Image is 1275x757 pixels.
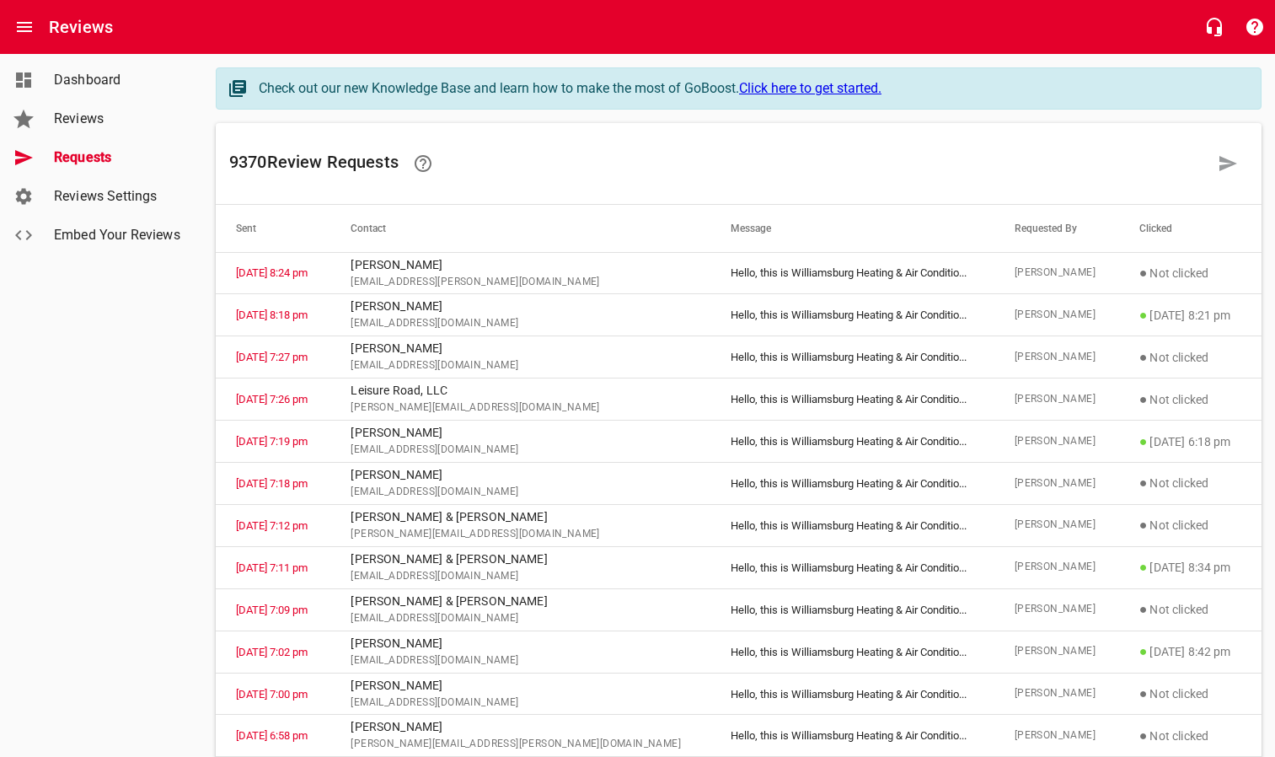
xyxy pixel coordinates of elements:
[236,351,308,363] a: [DATE] 7:27 pm
[236,561,308,574] a: [DATE] 7:11 pm
[1015,727,1099,744] span: [PERSON_NAME]
[4,7,45,47] button: Open drawer
[351,610,690,627] span: [EMAIL_ADDRESS][DOMAIN_NAME]
[710,546,994,588] td: Hello, this is Williamsburg Heating & Air Conditio ...
[710,252,994,294] td: Hello, this is Williamsburg Heating & Air Conditio ...
[1139,349,1148,365] span: ●
[351,274,690,291] span: [EMAIL_ADDRESS][PERSON_NAME][DOMAIN_NAME]
[54,70,182,90] span: Dashboard
[710,205,994,252] th: Message
[1015,517,1099,534] span: [PERSON_NAME]
[54,109,182,129] span: Reviews
[1015,643,1099,660] span: [PERSON_NAME]
[1015,349,1099,366] span: [PERSON_NAME]
[1139,473,1241,493] p: Not clicked
[236,688,308,701] a: [DATE] 7:00 pm
[351,484,690,501] span: [EMAIL_ADDRESS][DOMAIN_NAME]
[236,435,308,448] a: [DATE] 7:19 pm
[1139,347,1241,368] p: Not clicked
[710,463,994,505] td: Hello, this is Williamsburg Heating & Air Conditio ...
[1015,475,1099,492] span: [PERSON_NAME]
[1015,433,1099,450] span: [PERSON_NAME]
[351,340,690,357] p: [PERSON_NAME]
[351,382,690,400] p: Leisure Road, LLC
[710,421,994,463] td: Hello, this is Williamsburg Heating & Air Conditio ...
[351,424,690,442] p: [PERSON_NAME]
[236,646,308,658] a: [DATE] 7:02 pm
[1139,726,1241,746] p: Not clicked
[1139,642,1241,662] p: [DATE] 8:42 pm
[236,266,308,279] a: [DATE] 8:24 pm
[1139,557,1241,577] p: [DATE] 8:34 pm
[216,205,330,252] th: Sent
[351,718,690,736] p: [PERSON_NAME]
[710,378,994,421] td: Hello, this is Williamsburg Heating & Air Conditio ...
[236,604,308,616] a: [DATE] 7:09 pm
[1139,432,1241,452] p: [DATE] 6:18 pm
[351,256,690,274] p: [PERSON_NAME]
[54,225,182,245] span: Embed Your Reviews
[710,504,994,546] td: Hello, this is Williamsburg Heating & Air Conditio ...
[1139,475,1148,491] span: ●
[710,673,994,715] td: Hello, this is Williamsburg Heating & Air Conditio ...
[710,294,994,336] td: Hello, this is Williamsburg Heating & Air Conditio ...
[1194,7,1235,47] button: Live Chat
[1139,433,1148,449] span: ●
[1139,727,1148,744] span: ●
[1015,265,1099,282] span: [PERSON_NAME]
[351,315,690,332] span: [EMAIL_ADDRESS][DOMAIN_NAME]
[1235,7,1275,47] button: Support Portal
[351,652,690,669] span: [EMAIL_ADDRESS][DOMAIN_NAME]
[351,400,690,416] span: [PERSON_NAME][EMAIL_ADDRESS][DOMAIN_NAME]
[351,593,690,610] p: [PERSON_NAME] & [PERSON_NAME]
[1015,685,1099,702] span: [PERSON_NAME]
[1139,643,1148,659] span: ●
[1119,205,1262,252] th: Clicked
[236,309,308,321] a: [DATE] 8:18 pm
[351,357,690,374] span: [EMAIL_ADDRESS][DOMAIN_NAME]
[1015,391,1099,408] span: [PERSON_NAME]
[351,695,690,711] span: [EMAIL_ADDRESS][DOMAIN_NAME]
[236,519,308,532] a: [DATE] 7:12 pm
[351,508,690,526] p: [PERSON_NAME] & [PERSON_NAME]
[994,205,1119,252] th: Requested By
[710,588,994,631] td: Hello, this is Williamsburg Heating & Air Conditio ...
[1139,515,1241,535] p: Not clicked
[1139,684,1241,704] p: Not clicked
[351,466,690,484] p: [PERSON_NAME]
[351,550,690,568] p: [PERSON_NAME] & [PERSON_NAME]
[1139,559,1148,575] span: ●
[710,631,994,673] td: Hello, this is Williamsburg Heating & Air Conditio ...
[710,336,994,378] td: Hello, this is Williamsburg Heating & Air Conditio ...
[351,736,690,753] span: [PERSON_NAME][EMAIL_ADDRESS][PERSON_NAME][DOMAIN_NAME]
[1139,685,1148,701] span: ●
[330,205,710,252] th: Contact
[351,442,690,459] span: [EMAIL_ADDRESS][DOMAIN_NAME]
[1139,601,1148,617] span: ●
[739,80,881,96] a: Click here to get started.
[236,729,308,742] a: [DATE] 6:58 pm
[236,477,308,490] a: [DATE] 7:18 pm
[351,526,690,543] span: [PERSON_NAME][EMAIL_ADDRESS][DOMAIN_NAME]
[1139,599,1241,620] p: Not clicked
[259,78,1244,99] div: Check out our new Knowledge Base and learn how to make the most of GoBoost.
[1015,601,1099,618] span: [PERSON_NAME]
[1139,517,1148,533] span: ●
[49,13,113,40] h6: Reviews
[351,635,690,652] p: [PERSON_NAME]
[1139,307,1148,323] span: ●
[229,143,1208,184] h6: 9370 Review Request s
[1015,559,1099,576] span: [PERSON_NAME]
[1139,389,1241,410] p: Not clicked
[1139,265,1148,281] span: ●
[1139,391,1148,407] span: ●
[351,568,690,585] span: [EMAIL_ADDRESS][DOMAIN_NAME]
[1139,305,1241,325] p: [DATE] 8:21 pm
[1208,143,1248,184] a: Request a review
[351,677,690,695] p: [PERSON_NAME]
[351,298,690,315] p: [PERSON_NAME]
[236,393,308,405] a: [DATE] 7:26 pm
[710,715,994,757] td: Hello, this is Williamsburg Heating & Air Conditio ...
[54,148,182,168] span: Requests
[1139,263,1241,283] p: Not clicked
